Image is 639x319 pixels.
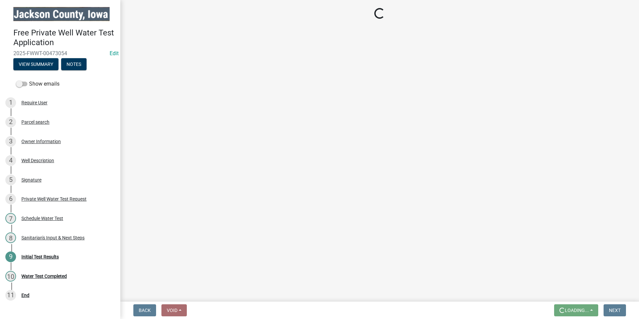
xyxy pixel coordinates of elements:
h4: Free Private Well Water Test Application [13,28,115,47]
button: Next [604,304,626,316]
div: 2 [5,117,16,127]
div: 4 [5,155,16,166]
div: 3 [5,136,16,147]
button: Back [133,304,156,316]
wm-modal-confirm: Notes [61,62,87,67]
span: Back [139,308,151,313]
div: Parcel search [21,120,49,124]
div: Signature [21,178,41,182]
div: Require User [21,100,47,105]
div: 10 [5,271,16,282]
div: Well Description [21,158,54,163]
div: 5 [5,175,16,185]
img: Jackson County, Iowa [13,7,110,21]
button: View Summary [13,58,58,70]
button: Loading... [554,304,598,316]
div: Schedule Water Test [21,216,63,221]
div: Sanitarian's Input & Next Steps [21,235,85,240]
span: Loading... [565,308,589,313]
div: 9 [5,251,16,262]
div: End [21,293,29,298]
span: Next [609,308,621,313]
wm-modal-confirm: Edit Application Number [110,50,119,57]
div: Water Test Completed [21,274,67,279]
span: 2025-FWWT-00473054 [13,50,107,57]
a: Edit [110,50,119,57]
div: Owner Information [21,139,61,144]
div: 7 [5,213,16,224]
button: Notes [61,58,87,70]
label: Show emails [16,80,59,88]
span: Void [167,308,177,313]
button: Void [161,304,187,316]
div: Initial Test Results [21,254,59,259]
div: 6 [5,194,16,204]
div: 8 [5,232,16,243]
div: Private Well Water Test Request [21,197,87,201]
div: 1 [5,97,16,108]
div: 11 [5,290,16,301]
wm-modal-confirm: Summary [13,62,58,67]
